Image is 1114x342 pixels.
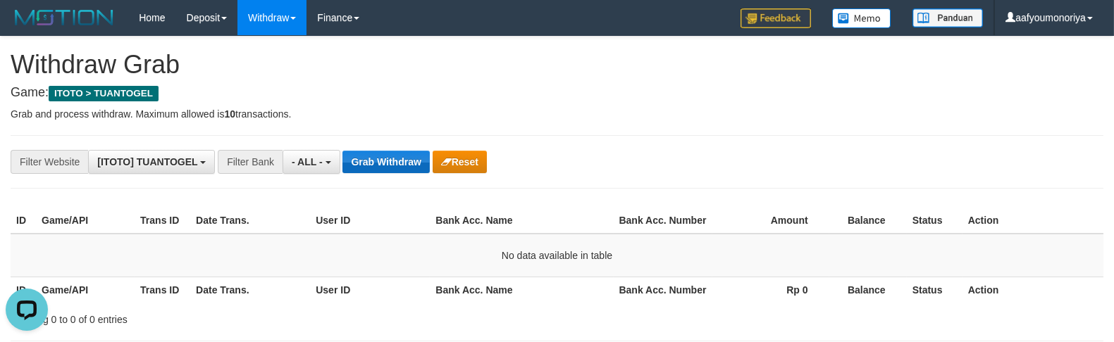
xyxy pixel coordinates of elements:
[11,107,1103,121] p: Grab and process withdraw. Maximum allowed is transactions.
[912,8,983,27] img: panduan.png
[11,277,36,303] th: ID
[614,208,712,234] th: Bank Acc. Number
[218,150,283,174] div: Filter Bank
[430,277,613,303] th: Bank Acc. Name
[433,151,487,173] button: Reset
[832,8,891,28] img: Button%20Memo.svg
[963,277,1103,303] th: Action
[11,208,36,234] th: ID
[36,208,135,234] th: Game/API
[11,86,1103,100] h4: Game:
[741,8,811,28] img: Feedback.jpg
[224,108,235,120] strong: 10
[49,86,159,101] span: ITOTO > TUANTOGEL
[430,208,613,234] th: Bank Acc. Name
[907,277,963,303] th: Status
[614,277,712,303] th: Bank Acc. Number
[310,277,430,303] th: User ID
[11,150,88,174] div: Filter Website
[135,277,190,303] th: Trans ID
[292,156,323,167] span: - ALL -
[11,7,118,28] img: MOTION_logo.png
[283,150,340,174] button: - ALL -
[11,307,454,327] div: Showing 0 to 0 of 0 entries
[712,277,829,303] th: Rp 0
[88,150,215,174] button: [ITOTO] TUANTOGEL
[190,277,310,303] th: Date Trans.
[97,156,197,167] span: [ITOTO] TUANTOGEL
[907,208,963,234] th: Status
[190,208,310,234] th: Date Trans.
[963,208,1103,234] th: Action
[712,208,829,234] th: Amount
[829,208,907,234] th: Balance
[11,51,1103,79] h1: Withdraw Grab
[829,277,907,303] th: Balance
[11,234,1103,277] td: No data available in table
[310,208,430,234] th: User ID
[135,208,190,234] th: Trans ID
[6,6,48,48] button: Open LiveChat chat widget
[342,151,429,173] button: Grab Withdraw
[36,277,135,303] th: Game/API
